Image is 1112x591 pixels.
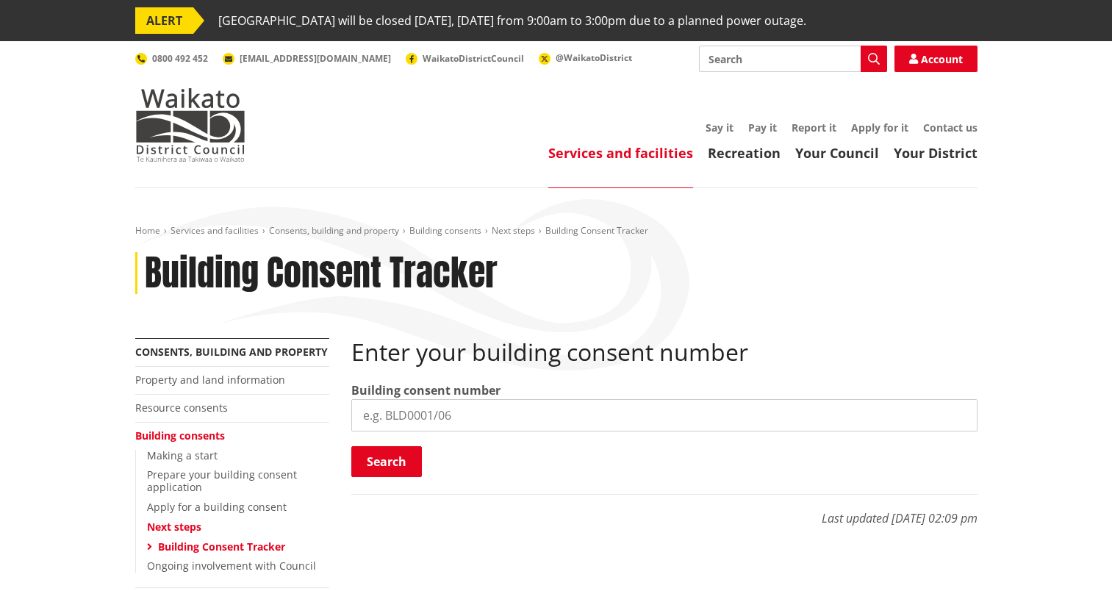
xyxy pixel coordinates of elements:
a: WaikatoDistrictCouncil [406,52,524,65]
span: ALERT [135,7,193,34]
a: [EMAIL_ADDRESS][DOMAIN_NAME] [223,52,391,65]
a: Building Consent Tracker [158,540,285,554]
a: Apply for it [851,121,908,135]
a: Your Council [795,144,879,162]
a: Consents, building and property [135,345,328,359]
a: Account [894,46,978,72]
a: @WaikatoDistrict [539,51,632,64]
a: 0800 492 452 [135,52,208,65]
label: Building consent number [351,382,501,399]
span: [GEOGRAPHIC_DATA] will be closed [DATE], [DATE] from 9:00am to 3:00pm due to a planned power outage. [218,7,806,34]
span: @WaikatoDistrict [556,51,632,64]
a: Services and facilities [171,224,259,237]
a: Prepare your building consent application [147,468,297,494]
a: Property and land information [135,373,285,387]
span: [EMAIL_ADDRESS][DOMAIN_NAME] [240,52,391,65]
span: 0800 492 452 [152,52,208,65]
h1: Building Consent Tracker [145,252,498,295]
a: Pay it [748,121,777,135]
input: e.g. BLD0001/06 [351,399,978,431]
a: Building consents [409,224,481,237]
a: Your District [894,144,978,162]
a: Apply for a building consent [147,500,287,514]
a: Ongoing involvement with Council [147,559,316,573]
span: Building Consent Tracker [545,224,648,237]
img: Waikato District Council - Te Kaunihera aa Takiwaa o Waikato [135,88,245,162]
span: WaikatoDistrictCouncil [423,52,524,65]
nav: breadcrumb [135,225,978,237]
a: Services and facilities [548,144,693,162]
a: Next steps [492,224,535,237]
a: Report it [792,121,836,135]
a: Building consents [135,429,225,443]
a: Recreation [708,144,781,162]
a: Consents, building and property [269,224,399,237]
a: Making a start [147,448,218,462]
a: Home [135,224,160,237]
p: Last updated [DATE] 02:09 pm [351,494,978,527]
a: Contact us [923,121,978,135]
input: Search input [699,46,887,72]
button: Search [351,446,422,477]
a: Resource consents [135,401,228,415]
h2: Enter your building consent number [351,338,978,366]
a: Say it [706,121,733,135]
a: Next steps [147,520,201,534]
